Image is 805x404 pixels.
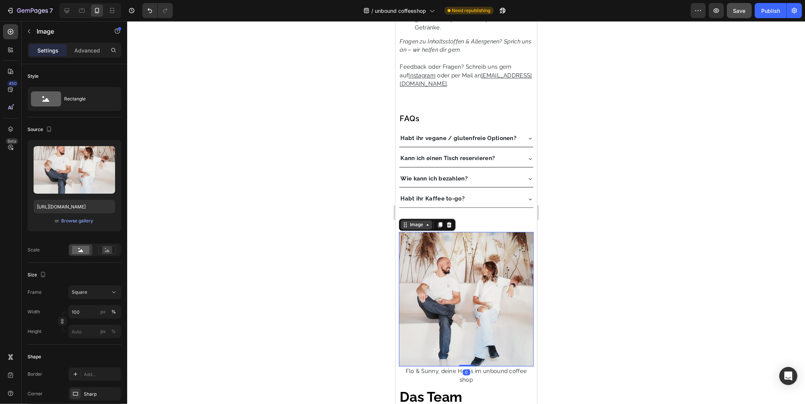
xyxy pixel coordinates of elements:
[61,217,94,225] button: Browse gallery
[109,307,118,316] button: px
[74,46,100,54] p: Advanced
[4,368,67,384] span: Das Team
[28,308,40,315] label: Width
[452,7,491,14] span: Need republishing
[49,6,53,15] p: 7
[68,305,121,319] input: px%
[34,146,115,194] img: preview-image
[34,200,115,213] input: https://example.com/image.jpg
[727,3,752,18] button: Save
[84,371,119,378] div: Add...
[111,308,116,315] div: %
[100,328,106,335] div: px
[37,27,101,36] p: Image
[28,390,43,397] div: Corner
[733,8,746,14] span: Save
[3,3,56,18] button: 7
[100,308,106,315] div: px
[28,125,54,135] div: Source
[99,307,108,316] button: %
[755,3,787,18] button: Publish
[28,289,42,296] label: Frame
[761,7,780,15] div: Publish
[68,325,121,338] input: px%
[37,46,58,54] p: Settings
[55,216,60,225] span: or
[28,371,42,378] div: Border
[28,270,48,280] div: Size
[375,7,426,15] span: unbound coffeeshop
[64,90,110,108] div: Rectangle
[28,353,41,360] div: Shape
[109,327,118,336] button: px
[396,21,537,404] iframe: Design area
[111,328,116,335] div: %
[72,289,87,296] span: Square
[372,7,374,15] span: /
[779,367,797,385] div: Open Intercom Messenger
[68,285,121,299] button: Square
[84,391,119,398] div: Sharp
[7,80,18,86] div: 450
[28,247,40,253] div: Scale
[142,3,173,18] div: Undo/Redo
[6,138,18,144] div: Beta
[28,328,42,335] label: Height
[99,327,108,336] button: %
[28,73,38,80] div: Style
